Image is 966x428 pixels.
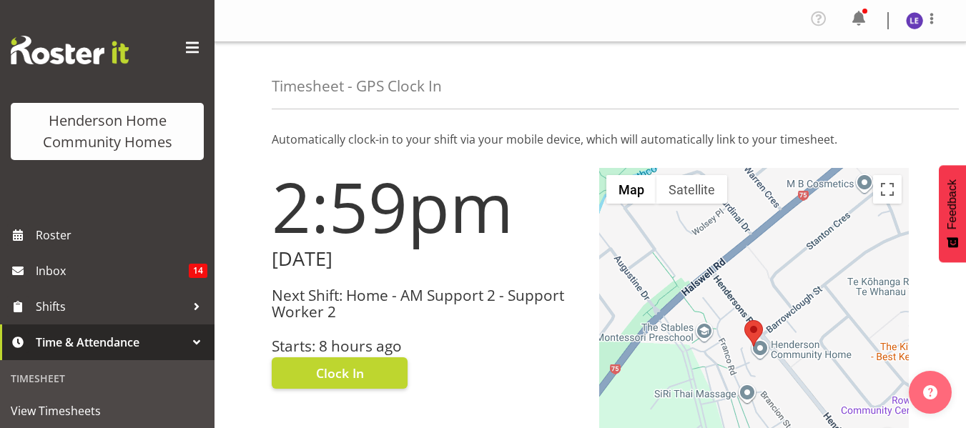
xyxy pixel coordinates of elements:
[606,175,656,204] button: Show street map
[189,264,207,278] span: 14
[11,400,204,422] span: View Timesheets
[272,248,582,270] h2: [DATE]
[873,175,902,204] button: Toggle fullscreen view
[272,78,442,94] h4: Timesheet - GPS Clock In
[272,287,582,321] h3: Next Shift: Home - AM Support 2 - Support Worker 2
[272,168,582,245] h1: 2:59pm
[36,296,186,317] span: Shifts
[36,260,189,282] span: Inbox
[36,332,186,353] span: Time & Attendance
[4,364,211,393] div: Timesheet
[272,131,909,148] p: Automatically clock-in to your shift via your mobile device, which will automatically link to you...
[25,110,189,153] div: Henderson Home Community Homes
[272,357,408,389] button: Clock In
[946,179,959,229] span: Feedback
[656,175,727,204] button: Show satellite imagery
[11,36,129,64] img: Rosterit website logo
[272,338,582,354] h3: Starts: 8 hours ago
[36,224,207,246] span: Roster
[906,12,923,29] img: laura-ellis8533.jpg
[923,385,937,399] img: help-xxl-2.png
[316,364,364,382] span: Clock In
[939,165,966,262] button: Feedback - Show survey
